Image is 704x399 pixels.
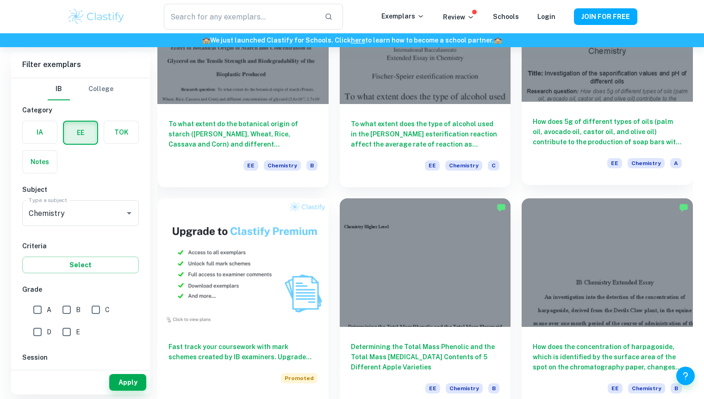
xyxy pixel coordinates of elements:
div: Filter type choice [48,78,113,100]
button: College [88,78,113,100]
span: EE [607,158,622,168]
h6: Category [22,105,139,115]
span: C [488,160,499,171]
span: 🏫 [202,37,210,44]
button: TOK [104,121,138,143]
span: Chemistry [628,383,665,393]
img: Clastify logo [67,7,126,26]
button: Help and Feedback [676,367,695,385]
h6: How does the concentration of harpagoside, which is identified by the surface area of the spot on... [533,342,682,372]
span: Chemistry [628,158,665,168]
a: Schools [493,13,519,20]
h6: Session [22,352,139,362]
h6: To what extent do the botanical origin of starch ([PERSON_NAME], Wheat, Rice, Cassava and Corn) a... [168,119,318,149]
a: here [351,37,365,44]
input: Search for any exemplars... [164,4,317,30]
a: Login [537,13,555,20]
span: A [670,158,682,168]
h6: We just launched Clastify for Schools. Click to learn how to become a school partner. [2,35,702,45]
span: D [47,327,51,337]
h6: How does 5g of different types of oils (palm oil, avocado oil, castor oil, and olive oil) contrib... [533,117,682,147]
span: A [47,305,51,315]
span: B [306,160,318,171]
img: Thumbnail [157,198,329,326]
h6: Criteria [22,241,139,251]
span: E [76,327,80,337]
img: Marked [497,203,506,212]
img: Marked [679,203,688,212]
button: Apply [109,374,146,391]
span: Chemistry [446,383,483,393]
label: Type a subject [29,196,67,204]
span: Promoted [281,373,318,383]
span: EE [425,383,440,393]
button: IB [48,78,70,100]
span: B [488,383,499,393]
h6: Determining the Total Mass Phenolic and the Total Mass [MEDICAL_DATA] Contents of 5 Different App... [351,342,500,372]
span: 🏫 [494,37,502,44]
span: B [671,383,682,393]
span: Chemistry [445,160,482,171]
p: Exemplars [381,11,424,21]
span: Chemistry [264,160,301,171]
button: IA [23,121,57,143]
h6: Fast track your coursework with mark schemes created by IB examiners. Upgrade now [168,342,318,362]
button: Open [123,207,136,220]
span: C [105,305,110,315]
button: JOIN FOR FREE [574,8,637,25]
span: EE [425,160,440,171]
button: EE [64,122,97,144]
button: Select [22,257,139,273]
button: Notes [23,151,57,173]
h6: Grade [22,284,139,295]
h6: Filter exemplars [11,52,150,78]
span: EE [608,383,623,393]
span: EE [243,160,258,171]
h6: Subject [22,184,139,195]
h6: To what extent does the type of alcohol used in the [PERSON_NAME] esterification reaction affect ... [351,119,500,149]
span: B [76,305,81,315]
p: Review [443,12,474,22]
